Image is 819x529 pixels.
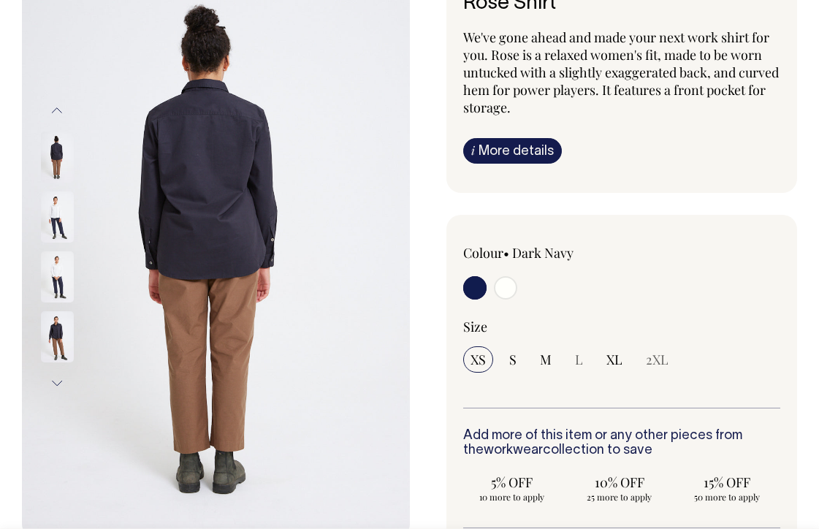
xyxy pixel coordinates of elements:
[639,346,676,373] input: 2XL
[577,473,661,491] span: 10% OFF
[41,191,74,243] img: off-white
[577,491,661,503] span: 25 more to apply
[685,473,769,491] span: 15% OFF
[463,318,781,335] div: Size
[46,94,68,127] button: Previous
[606,351,622,368] span: XL
[570,469,668,507] input: 10% OFF 25 more to apply
[463,28,779,116] span: We've gone ahead and made your next work shirt for you. Rose is a relaxed women's fit, made to be...
[484,444,543,457] a: workwear
[463,138,562,164] a: iMore details
[41,251,74,302] img: off-white
[502,346,524,373] input: S
[463,244,590,262] div: Colour
[503,244,509,262] span: •
[41,311,74,362] img: dark-navy
[471,351,486,368] span: XS
[41,132,74,183] img: dark-navy
[46,367,68,400] button: Next
[463,429,781,458] h6: Add more of this item or any other pieces from the collection to save
[599,346,630,373] input: XL
[471,142,475,158] span: i
[512,244,574,262] label: Dark Navy
[509,351,517,368] span: S
[533,346,559,373] input: M
[471,473,555,491] span: 5% OFF
[463,469,562,507] input: 5% OFF 10 more to apply
[471,491,555,503] span: 10 more to apply
[677,469,776,507] input: 15% OFF 50 more to apply
[575,351,583,368] span: L
[463,346,493,373] input: XS
[540,351,552,368] span: M
[646,351,668,368] span: 2XL
[568,346,590,373] input: L
[685,491,769,503] span: 50 more to apply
